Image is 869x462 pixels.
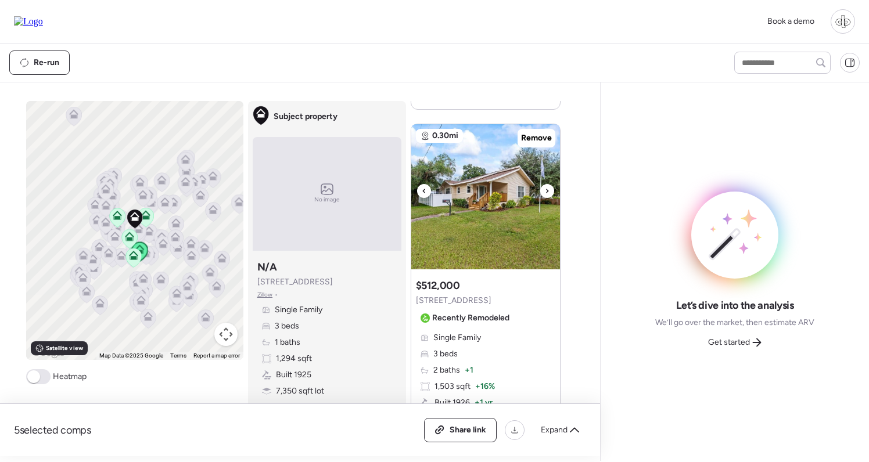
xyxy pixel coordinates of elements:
[214,323,238,346] button: Map camera controls
[276,385,324,397] span: 7,350 sqft lot
[99,352,163,359] span: Map Data ©2025 Google
[193,352,240,359] a: Report a map error
[435,397,470,409] span: Built 1926
[14,16,43,27] img: Logo
[276,353,312,364] span: 1,294 sqft
[275,320,299,332] span: 3 beds
[708,337,750,348] span: Get started
[465,364,473,376] span: + 1
[276,369,311,381] span: Built 1925
[275,304,322,316] span: Single Family
[274,111,337,122] span: Subject property
[34,57,59,68] span: Re-run
[433,332,481,344] span: Single Family
[53,371,87,382] span: Heatmap
[29,345,67,360] a: Open this area in Google Maps (opens a new window)
[416,295,491,306] span: [STREET_ADDRESS]
[541,424,568,436] span: Expand
[257,290,273,299] span: Zillow
[432,130,458,142] span: 0.30mi
[257,276,333,288] span: [STREET_ADDRESS]
[46,344,83,353] span: Satellite view
[676,298,794,312] span: Let’s dive into the analysis
[14,423,91,437] span: 5 selected comps
[29,345,67,360] img: Google
[521,132,552,144] span: Remove
[170,352,186,359] a: Terms (opens in new tab)
[433,348,458,360] span: 3 beds
[275,290,278,299] span: •
[276,402,303,413] span: Garage
[314,195,340,204] span: No image
[655,317,814,329] span: We’ll go over the market, then estimate ARV
[433,364,460,376] span: 2 baths
[432,312,509,324] span: Recently Remodeled
[416,279,460,293] h3: $512,000
[475,397,493,409] span: + 1 yr
[450,424,486,436] span: Share link
[767,16,814,26] span: Book a demo
[435,381,471,392] span: 1,503 sqft
[275,337,300,348] span: 1 baths
[475,381,495,392] span: + 16%
[257,260,277,274] h3: N/A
